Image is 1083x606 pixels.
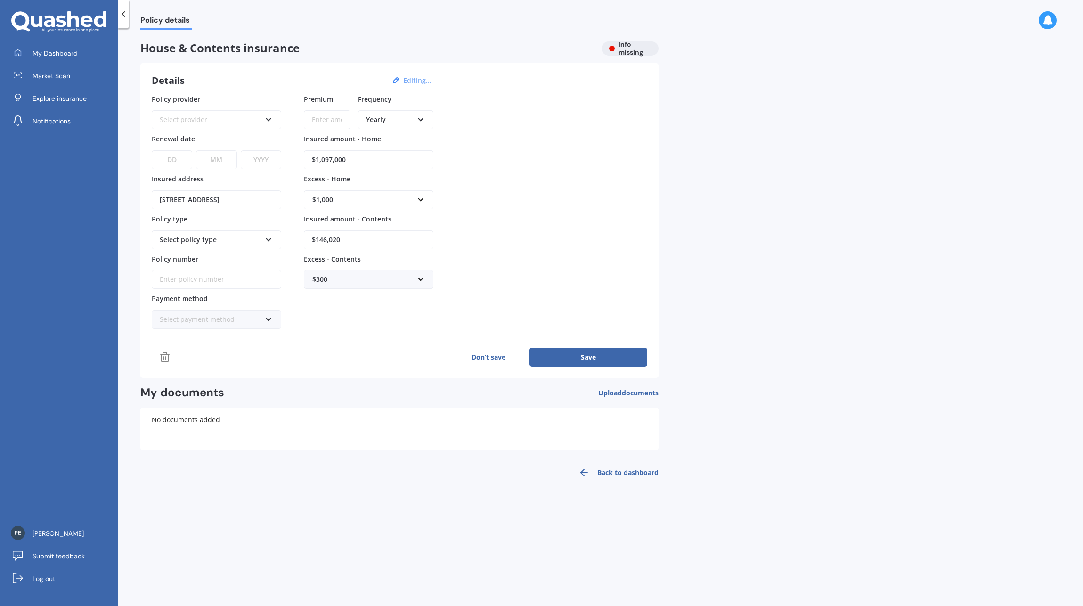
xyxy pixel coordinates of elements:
span: Excess - Home [304,174,350,183]
a: Log out [7,569,118,588]
span: Notifications [33,116,71,126]
input: Enter address [152,190,281,209]
button: Don’t save [447,348,529,367]
span: Policy type [152,214,187,223]
span: Premium [304,94,333,103]
a: Market Scan [7,66,118,85]
button: Editing... [400,76,434,85]
div: Select policy type [160,235,261,245]
input: Enter amount [304,230,433,249]
span: House & Contents insurance [140,41,594,55]
span: Policy provider [152,94,200,103]
span: Insured address [152,174,204,183]
div: No documents added [140,408,659,450]
input: Enter amount [304,150,433,169]
span: documents [622,388,659,397]
span: Excess - Contents [304,254,361,263]
div: $1,000 [312,195,414,205]
span: Market Scan [33,71,70,81]
a: Notifications [7,112,118,131]
span: [PERSON_NAME] [33,529,84,538]
button: Save [529,348,647,367]
input: Enter policy number [152,270,281,289]
div: Select payment method [160,314,261,325]
a: Submit feedback [7,547,118,565]
span: Frequency [358,94,391,103]
span: My Dashboard [33,49,78,58]
h2: My documents [140,385,224,400]
a: Back to dashboard [573,461,659,484]
a: Explore insurance [7,89,118,108]
div: Yearly [366,115,413,125]
span: Log out [33,574,55,583]
div: Select provider [160,115,261,125]
span: Insured amount - Contents [304,214,391,223]
button: Uploaddocuments [598,385,659,400]
a: My Dashboard [7,44,118,63]
img: 97eed868b3f6f080acb17ed6809c0914 [11,526,25,540]
span: Renewal date [152,134,195,143]
h3: Details [152,74,185,87]
span: Insured amount - Home [304,134,381,143]
div: $300 [312,274,414,285]
span: Policy details [140,16,192,28]
span: Policy number [152,254,198,263]
input: Enter amount [304,110,350,129]
span: Upload [598,389,659,397]
a: [PERSON_NAME] [7,524,118,543]
span: Explore insurance [33,94,87,103]
span: Submit feedback [33,551,85,561]
span: Payment method [152,294,208,303]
